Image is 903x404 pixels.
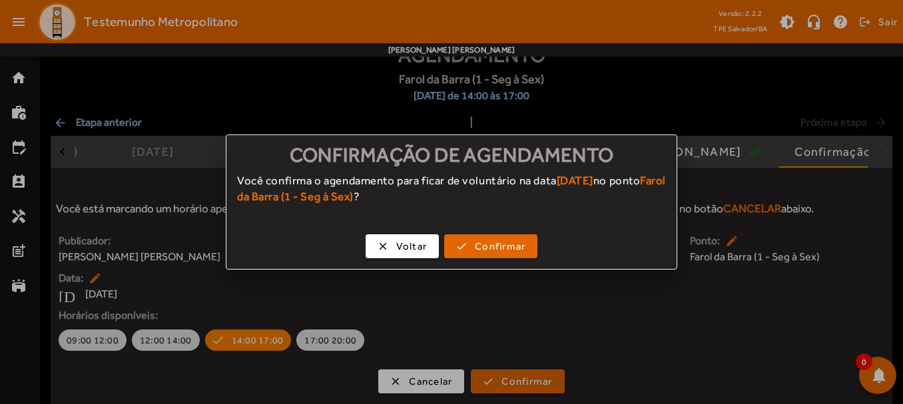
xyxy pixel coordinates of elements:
button: Voltar [366,234,440,258]
span: Confirmação de agendamento [290,143,614,166]
div: Você confirma o agendamento para ficar de voluntário na data no ponto ? [226,172,677,218]
strong: [DATE] [557,174,593,187]
button: Confirmar [444,234,537,258]
span: Confirmar [475,239,525,254]
span: Voltar [396,239,428,254]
